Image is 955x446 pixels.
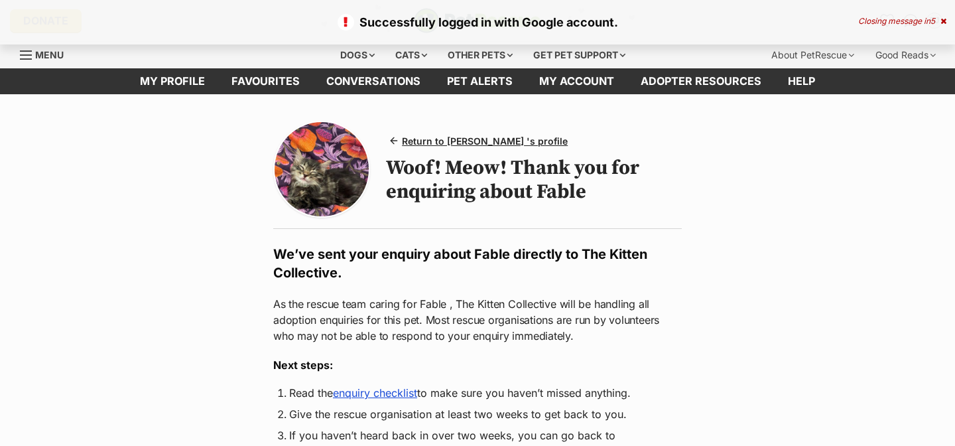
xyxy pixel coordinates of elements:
[289,406,666,422] li: Give the rescue organisation at least two weeks to get back to you.
[218,68,313,94] a: Favourites
[333,386,417,400] a: enquiry checklist
[762,42,863,68] div: About PetRescue
[289,385,666,401] li: Read the to make sure you haven’t missed anything.
[386,42,436,68] div: Cats
[402,134,568,148] span: Return to [PERSON_NAME] 's profile
[127,68,218,94] a: My profile
[273,357,682,373] h3: Next steps:
[20,42,73,66] a: Menu
[386,131,573,151] a: Return to [PERSON_NAME] 's profile
[866,42,945,68] div: Good Reads
[526,68,627,94] a: My account
[275,122,369,216] img: Photo of Fable
[434,68,526,94] a: Pet alerts
[35,49,64,60] span: Menu
[524,42,635,68] div: Get pet support
[273,245,682,282] h2: We’ve sent your enquiry about Fable directly to The Kitten Collective.
[438,42,522,68] div: Other pets
[775,68,828,94] a: Help
[273,296,682,344] p: As the rescue team caring for Fable , The Kitten Collective will be handling all adoption enquiri...
[331,42,384,68] div: Dogs
[386,156,682,204] h1: Woof! Meow! Thank you for enquiring about Fable
[627,68,775,94] a: Adopter resources
[313,68,434,94] a: conversations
